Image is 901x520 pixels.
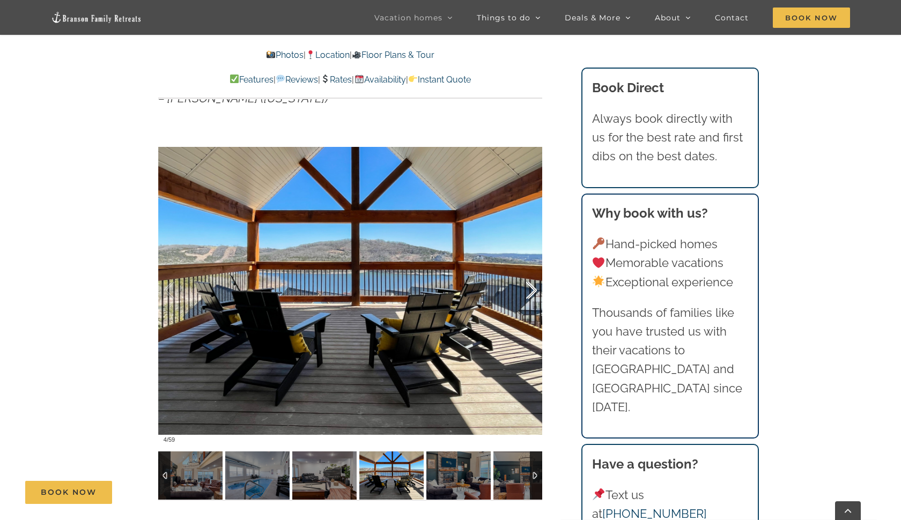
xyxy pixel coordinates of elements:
[655,14,681,21] span: About
[230,75,239,83] img: ✅
[354,75,405,85] a: Availability
[306,50,315,59] img: 📍
[493,451,558,500] img: Highland-Retreat-at-Table-Rock-Lake-3006-Edit-scaled.jpg-nggid042939-ngg0dyn-120x90-00f0w010c011r...
[592,204,749,223] h3: Why book with us?
[715,14,749,21] span: Contact
[158,48,542,62] p: | |
[320,75,352,85] a: Rates
[592,109,749,166] p: Always book directly with us for the best rate and first dibs on the best dates.
[158,73,542,87] p: | | | |
[593,237,604,249] img: 🔑
[292,451,357,500] img: Highland-Retreat-vacation-home-rental-Table-Rock-Lake-50-scaled.jpg-nggid03287-ngg0dyn-120x90-00f...
[276,75,318,85] a: Reviews
[225,451,290,500] img: Highland-Retreat-vacation-home-rental-Table-Rock-Lake-68-scaled.jpg-nggid03305-ngg0dyn-120x90-00f...
[158,451,223,500] img: Highland-Retreat-at-Table-Rock-Lake-3021-scaled.jpg-nggid042947-ngg0dyn-120x90-00f0w010c011r110f1...
[592,235,749,292] p: Hand-picked homes Memorable vacations Exceptional experience
[321,75,329,83] img: 💲
[773,8,850,28] span: Book Now
[592,80,664,95] b: Book Direct
[408,75,471,85] a: Instant Quote
[41,488,97,497] span: Book Now
[359,451,424,500] img: Highland-Retreat-vacation-home-rental-Table-Rock-Lake-84-scaled.jpg-nggid03315-ngg0dyn-120x90-00f...
[276,75,285,83] img: 💬
[230,75,274,85] a: Features
[565,14,621,21] span: Deals & More
[593,257,604,269] img: ❤️
[592,303,749,417] p: Thousands of families like you have trusted us with their vacations to [GEOGRAPHIC_DATA] and [GEO...
[409,75,417,83] img: 👉
[593,276,604,287] img: 🌟
[592,456,698,472] strong: Have a question?
[25,481,112,504] a: Book Now
[267,50,275,59] img: 📸
[265,50,303,60] a: Photos
[355,75,364,83] img: 📆
[477,14,530,21] span: Things to do
[426,451,491,500] img: Highland-Retreat-at-Table-Rock-Lake-3005-Edit-scaled.jpg-nggid042938-ngg0dyn-120x90-00f0w010c011r...
[352,50,434,60] a: Floor Plans & Tour
[352,50,361,59] img: 🎥
[306,50,350,60] a: Location
[51,11,142,24] img: Branson Family Retreats Logo
[374,14,442,21] span: Vacation homes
